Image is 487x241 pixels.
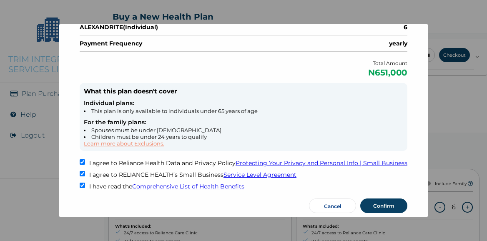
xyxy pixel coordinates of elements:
a: Comprehensive List of Health Benefits [132,183,244,190]
label: I agree to Reliance Health Data and Privacy Policy [89,159,407,167]
h4: What this plan doesn't cover [84,87,403,95]
h5: For the family plans: [84,118,403,126]
button: Confirm [360,198,407,213]
li: Spouses must be under [DEMOGRAPHIC_DATA] [84,127,403,133]
p: Total Amount [80,60,407,66]
li: This plan is only available to individuals under 65 years of age [84,108,403,114]
p: 6 [404,23,407,31]
a: Learn more about Exclusions. [84,140,164,147]
p: yearly [389,40,407,47]
label: I agree to RELIANCE HEALTH’s Small Business [89,171,296,178]
h5: Individual plans: [84,99,403,107]
p: ALEXANDRITE ( Individual ) [80,23,158,31]
label: I have read the [89,183,244,190]
button: Cancel [309,198,356,213]
a: Protecting Your Privacy and Personal Info | Small Business [236,159,407,167]
li: Children must be under 24 years to qualify [84,133,403,140]
h2: N 651,000 [80,70,407,75]
p: Payment Frequency [80,40,142,47]
a: Service Level Agreement [223,171,296,178]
